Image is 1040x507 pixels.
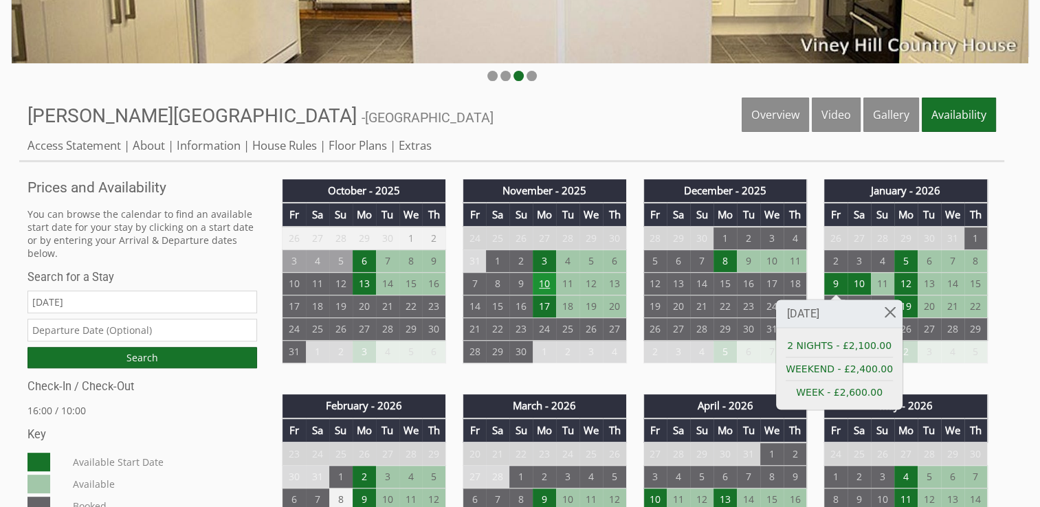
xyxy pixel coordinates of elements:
[941,318,964,341] td: 28
[713,295,737,318] td: 22
[329,250,353,273] td: 5
[824,227,848,250] td: 26
[643,442,667,466] td: 27
[713,273,737,295] td: 15
[27,404,257,417] p: 16:00 / 10:00
[964,442,988,466] td: 30
[848,250,871,273] td: 3
[27,347,257,368] input: Search
[871,295,894,318] td: 18
[533,442,556,466] td: 23
[643,341,667,363] td: 2
[603,295,626,318] td: 20
[27,179,257,196] h2: Prices and Availability
[742,98,809,132] a: Overview
[486,466,509,488] td: 28
[556,341,579,363] td: 2
[824,295,848,318] td: 16
[509,295,533,318] td: 16
[422,227,445,250] td: 2
[690,418,713,442] th: Su
[737,466,760,488] td: 7
[422,418,445,442] th: Th
[941,227,964,250] td: 31
[399,250,423,273] td: 8
[737,203,760,227] th: Tu
[353,273,376,295] td: 13
[603,203,626,227] th: Th
[760,273,784,295] td: 17
[737,341,760,363] td: 6
[556,250,579,273] td: 4
[690,466,713,488] td: 5
[486,418,509,442] th: Sa
[27,291,257,313] input: Arrival Date
[306,341,329,363] td: 1
[713,227,737,250] td: 1
[643,418,667,442] th: Fr
[784,418,807,442] th: Th
[824,418,848,442] th: Fr
[376,318,399,341] td: 28
[329,227,353,250] td: 28
[760,203,784,227] th: We
[603,442,626,466] td: 26
[812,98,861,132] a: Video
[533,227,556,250] td: 27
[362,110,494,126] span: -
[713,466,737,488] td: 6
[556,273,579,295] td: 11
[399,318,423,341] td: 29
[964,203,988,227] th: Th
[376,466,399,488] td: 3
[27,137,121,153] a: Access Statement
[509,466,533,488] td: 1
[760,341,784,363] td: 7
[399,418,423,442] th: We
[760,442,784,466] td: 1
[760,295,784,318] td: 24
[643,466,667,488] td: 3
[556,466,579,488] td: 3
[603,273,626,295] td: 13
[643,203,667,227] th: Fr
[533,466,556,488] td: 2
[283,203,306,227] th: Fr
[667,273,690,295] td: 13
[941,250,964,273] td: 7
[252,137,317,153] a: House Rules
[713,418,737,442] th: Mo
[579,250,603,273] td: 5
[894,250,918,273] td: 5
[353,418,376,442] th: Mo
[579,341,603,363] td: 3
[643,318,667,341] td: 26
[737,227,760,250] td: 2
[760,418,784,442] th: We
[376,295,399,318] td: 21
[283,341,306,363] td: 31
[399,442,423,466] td: 28
[329,273,353,295] td: 12
[918,295,941,318] td: 20
[365,110,494,126] a: [GEOGRAPHIC_DATA]
[737,442,760,466] td: 31
[603,341,626,363] td: 4
[509,318,533,341] td: 23
[964,295,988,318] td: 22
[603,227,626,250] td: 30
[848,203,871,227] th: Sa
[376,227,399,250] td: 30
[177,137,241,153] a: Information
[824,394,988,418] th: May - 2026
[533,203,556,227] th: Mo
[329,466,353,488] td: 1
[329,341,353,363] td: 2
[422,442,445,466] td: 29
[737,418,760,442] th: Tu
[329,418,353,442] th: Su
[486,442,509,466] td: 21
[329,442,353,466] td: 25
[603,418,626,442] th: Th
[533,341,556,363] td: 1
